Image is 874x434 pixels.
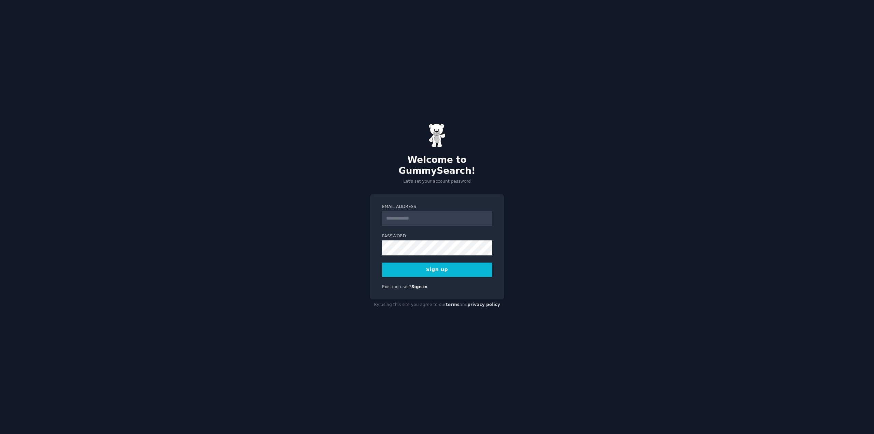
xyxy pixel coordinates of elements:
h2: Welcome to GummySearch! [370,155,504,176]
img: Gummy Bear [428,124,446,148]
label: Email Address [382,204,492,210]
a: terms [446,302,460,307]
p: Let's set your account password [370,179,504,185]
button: Sign up [382,263,492,277]
span: Existing user? [382,284,411,289]
a: Sign in [411,284,428,289]
a: privacy policy [467,302,500,307]
div: By using this site you agree to our and [370,299,504,310]
label: Password [382,233,492,239]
